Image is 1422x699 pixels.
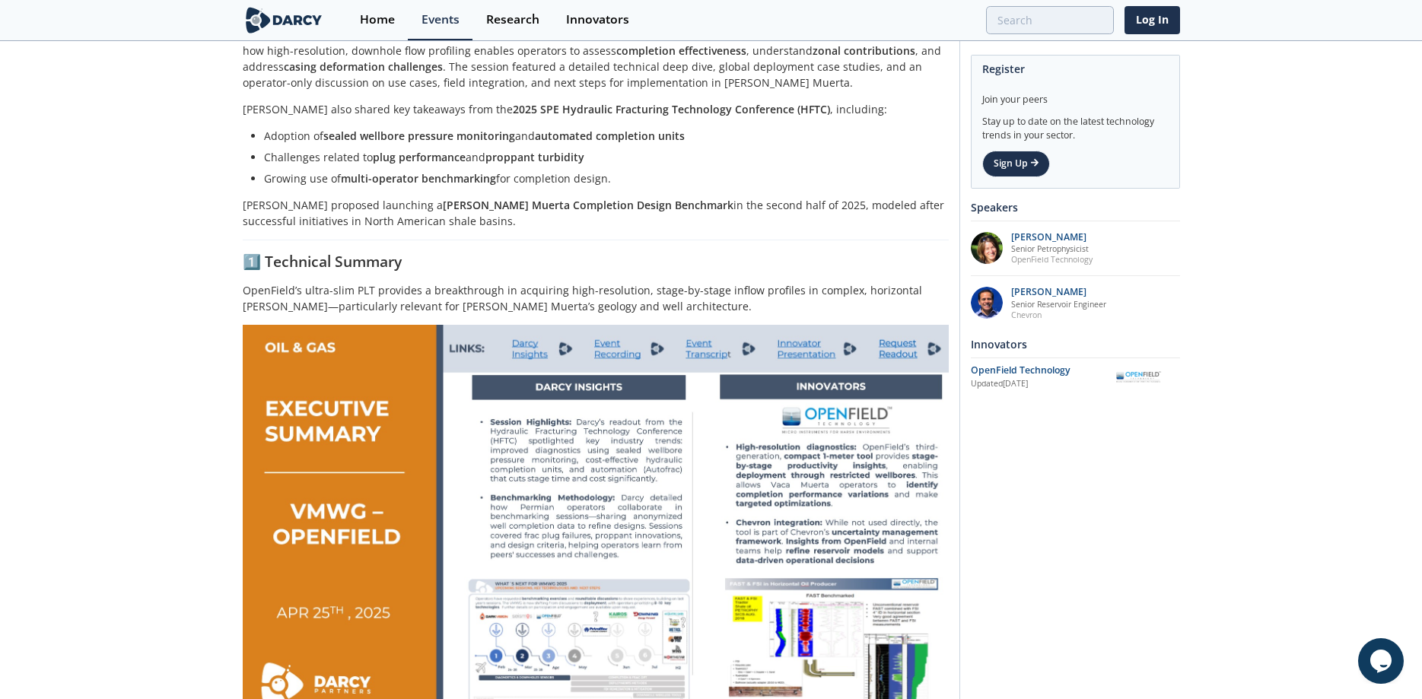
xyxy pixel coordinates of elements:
iframe: chat widget [1358,638,1407,684]
div: Speakers [971,194,1180,221]
div: Research [486,14,539,26]
p: Senior Petrophysicist [1011,243,1093,254]
div: Home [360,14,395,26]
p: [PERSON_NAME] proposed launching a in the second half of 2025, modeled after successful initiativ... [243,197,949,229]
strong: casing deformation challenges [284,59,443,74]
strong: 2025 SPE Hydraulic Fracturing Technology Conference (HFTC) [513,102,830,116]
div: OpenField Technology [971,364,1116,377]
li: Growing use of for completion design. [264,170,938,186]
div: Join your peers [982,82,1169,106]
div: Innovators [566,14,629,26]
strong: proppant turbidity [485,150,584,164]
img: logo-wide.svg [243,7,326,33]
p: Senior Reservoir Engineer [1011,299,1106,310]
p: [PERSON_NAME] also shared key takeaways from the , including: [243,101,949,117]
li: Adoption of and [264,128,938,144]
div: Updated [DATE] [971,378,1116,390]
p: OpenField’s ultra-slim PLT provides a breakthrough in acquiring high-resolution, stage-by-stage i... [243,282,949,314]
strong: multi-operator benchmarking [341,171,496,186]
img: 664e367f-3ba8-4724-aa6e-83a4c3919727 [971,232,1003,264]
input: Advanced Search [986,6,1114,34]
strong: [PERSON_NAME] Muerta Completion Design Benchmark [443,198,733,212]
div: Register [982,56,1169,82]
a: Log In [1125,6,1180,34]
p: Chevron [1011,310,1106,320]
div: Stay up to date on the latest technology trends in your sector. [982,106,1169,142]
strong: automated completion units [535,129,685,143]
a: OpenField Technology Updated[DATE] OpenField Technology [971,364,1180,390]
p: [PERSON_NAME] Partners hosted the third session of the [PERSON_NAME] Muerta Technology Working Gr... [243,11,949,91]
a: Sign Up [982,151,1050,176]
strong: completion effectiveness [616,43,746,58]
img: OpenField Technology [1116,371,1180,383]
p: OpenField Technology [1011,254,1093,265]
img: 97e77d0f-d881-4bd7-81a5-4e80f6a9d88d [971,287,1003,319]
div: Events [422,14,460,26]
p: [PERSON_NAME] [1011,232,1093,243]
strong: zonal contributions [813,43,915,58]
li: Challenges related to and [264,149,938,165]
strong: plug performance [373,150,466,164]
strong: sealed wellbore pressure monitoring [323,129,515,143]
strong: 1️⃣ Technical Summary [243,251,402,272]
p: [PERSON_NAME] [1011,287,1106,297]
div: Innovators [971,331,1180,357]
